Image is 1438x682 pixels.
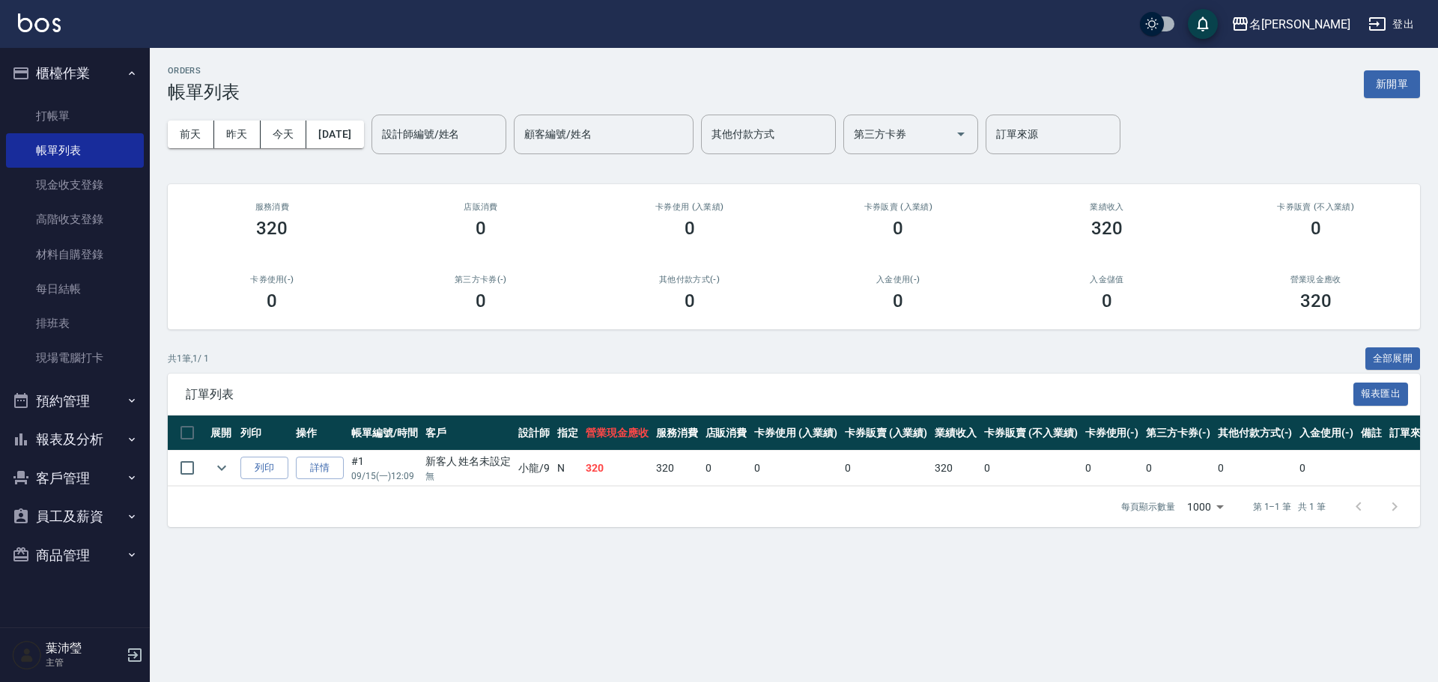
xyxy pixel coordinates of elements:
p: 第 1–1 筆 共 1 筆 [1253,500,1326,514]
h3: 320 [1300,290,1332,311]
a: 帳單列表 [6,133,144,168]
h2: 營業現金應收 [1229,275,1402,284]
h3: 0 [267,290,277,311]
div: 1000 [1181,487,1229,527]
button: save [1188,9,1218,39]
button: 名[PERSON_NAME] [1225,9,1356,40]
th: 訂單來源 [1386,415,1435,451]
td: 320 [931,451,980,486]
a: 每日結帳 [6,272,144,306]
h2: 卡券販賣 (入業績) [812,202,985,212]
th: 帳單編號/時間 [348,415,422,451]
h3: 0 [893,290,903,311]
button: 員工及薪資 [6,497,144,536]
div: 名[PERSON_NAME] [1249,15,1350,34]
a: 現金收支登錄 [6,168,144,202]
h2: 店販消費 [395,202,568,212]
img: Logo [18,13,61,32]
h3: 0 [893,218,903,239]
button: 櫃檯作業 [6,54,144,93]
th: 卡券使用 (入業績) [750,415,841,451]
th: 操作 [292,415,348,451]
h3: 0 [1102,290,1112,311]
h5: 葉沛瑩 [46,641,122,656]
a: 新開單 [1364,76,1420,91]
h3: 0 [685,218,695,239]
td: #1 [348,451,422,486]
td: 0 [841,451,932,486]
h2: 卡券使用 (入業績) [603,202,776,212]
p: 09/15 (一) 12:09 [351,469,418,483]
img: Person [12,640,42,670]
a: 現場電腦打卡 [6,341,144,375]
button: 預約管理 [6,382,144,421]
th: 設計師 [515,415,553,451]
th: 業績收入 [931,415,980,451]
th: 指定 [553,415,582,451]
td: 0 [1296,451,1357,486]
h3: 320 [1091,218,1123,239]
h2: 卡券販賣 (不入業績) [1229,202,1402,212]
div: 新客人 姓名未設定 [425,454,512,469]
button: 登出 [1362,10,1420,38]
th: 列印 [237,415,292,451]
th: 展開 [207,415,237,451]
p: 無 [425,469,512,483]
h2: ORDERS [168,66,240,76]
p: 共 1 筆, 1 / 1 [168,352,209,365]
h2: 其他付款方式(-) [603,275,776,284]
h2: 業績收入 [1021,202,1194,212]
td: 0 [1081,451,1143,486]
button: 列印 [240,457,288,480]
td: 320 [652,451,702,486]
th: 備註 [1357,415,1386,451]
a: 材料自購登錄 [6,237,144,272]
p: 每頁顯示數量 [1121,500,1175,514]
td: N [553,451,582,486]
button: expand row [210,457,233,479]
span: 訂單列表 [186,387,1353,402]
h2: 入金儲值 [1021,275,1194,284]
h3: 0 [476,290,486,311]
a: 高階收支登錄 [6,202,144,237]
td: 0 [1142,451,1214,486]
h2: 第三方卡券(-) [395,275,568,284]
button: 昨天 [214,121,261,148]
a: 報表匯出 [1353,386,1409,401]
th: 其他付款方式(-) [1214,415,1296,451]
td: 320 [582,451,652,486]
button: 今天 [261,121,307,148]
th: 卡券販賣 (不入業績) [980,415,1081,451]
button: [DATE] [306,121,363,148]
h2: 卡券使用(-) [186,275,359,284]
th: 服務消費 [652,415,702,451]
td: 0 [980,451,1081,486]
a: 打帳單 [6,99,144,133]
button: 前天 [168,121,214,148]
button: 客戶管理 [6,459,144,498]
a: 排班表 [6,306,144,341]
th: 卡券使用(-) [1081,415,1143,451]
th: 第三方卡券(-) [1142,415,1214,451]
th: 店販消費 [702,415,751,451]
h3: 服務消費 [186,202,359,212]
button: 報表及分析 [6,420,144,459]
button: 全部展開 [1365,347,1421,371]
h3: 0 [1311,218,1321,239]
h3: 0 [685,290,695,311]
td: 0 [1214,451,1296,486]
td: 小龍 /9 [515,451,553,486]
button: 商品管理 [6,536,144,575]
p: 主管 [46,656,122,669]
a: 詳情 [296,457,344,480]
h3: 320 [256,218,288,239]
h3: 帳單列表 [168,82,240,103]
td: 0 [750,451,841,486]
th: 卡券販賣 (入業績) [841,415,932,451]
th: 客戶 [422,415,515,451]
th: 營業現金應收 [582,415,652,451]
th: 入金使用(-) [1296,415,1357,451]
td: 0 [702,451,751,486]
h3: 0 [476,218,486,239]
button: 報表匯出 [1353,383,1409,406]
